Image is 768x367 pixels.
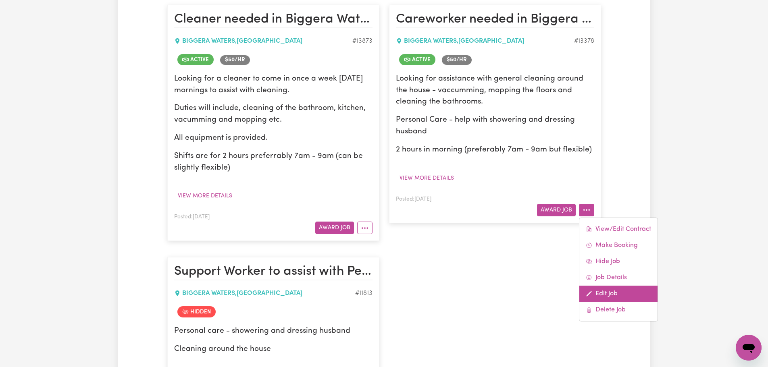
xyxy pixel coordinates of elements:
[174,264,373,280] h2: Support Worker to assist with Personal care
[579,204,594,216] button: More options
[174,190,236,202] button: View more details
[579,218,658,321] div: More options
[174,326,373,337] p: Personal care - showering and dressing husband
[220,55,250,65] span: Job rate per hour
[396,73,594,108] p: Looking for assistance with general cleaning around the house - vaccumming, mopping the floors an...
[174,103,373,126] p: Duties will include, cleaning of the bathroom, kitchen, vacumming and mopping etc.
[579,221,658,237] a: View/Edit Contract
[177,306,216,317] span: Job is hidden
[174,288,355,298] div: BIGGERA WATERS , [GEOGRAPHIC_DATA]
[537,204,576,216] button: Award Job
[174,151,373,174] p: Shifts are for 2 hours preferrably 7am - 9am (can be slightly flexible)
[442,55,472,65] span: Job rate per hour
[352,36,373,46] div: Job ID #13873
[396,36,574,46] div: BIGGERA WATERS , [GEOGRAPHIC_DATA]
[579,253,658,270] a: Hide Job
[579,286,658,302] a: Edit Job
[396,114,594,138] p: Personal Care - help with showering and dressing husband
[396,12,594,28] h2: Careworker needed in Biggera Waters
[357,222,373,234] button: More options
[174,133,373,144] p: All equipment is provided.
[399,54,435,65] span: Job is active
[736,335,762,361] iframe: Button to launch messaging window
[579,302,658,318] a: Delete Job
[174,12,373,28] h2: Cleaner needed in Biggera Waters QLD
[579,270,658,286] a: Job Details
[355,288,373,298] div: Job ID #11813
[396,172,458,185] button: View more details
[174,344,373,355] p: Cleaning around the house
[579,237,658,253] a: Make Booking
[396,144,594,156] p: 2 hours in morning (preferably 7am - 9am but flexible)
[315,222,354,234] button: Award Job
[574,36,594,46] div: Job ID #13378
[174,214,210,220] span: Posted: [DATE]
[174,36,352,46] div: BIGGERA WATERS , [GEOGRAPHIC_DATA]
[177,54,214,65] span: Job is active
[174,73,373,97] p: Looking for a cleaner to come in once a week [DATE] mornings to assist with cleaning.
[396,197,431,202] span: Posted: [DATE]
